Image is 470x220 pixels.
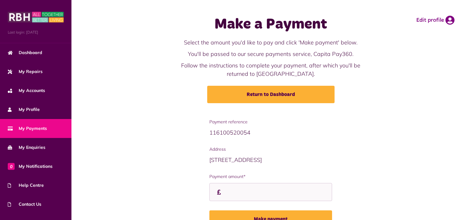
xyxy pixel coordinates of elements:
[209,146,332,153] span: Address
[177,16,364,34] h1: Make a Payment
[177,61,364,78] p: Follow the instructions to complete your payment, after which you'll be returned to [GEOGRAPHIC_D...
[8,182,44,189] span: Help Centre
[8,30,64,35] span: Last login: [DATE]
[8,201,41,208] span: Contact Us
[8,87,45,94] span: My Accounts
[8,125,47,132] span: My Payments
[416,16,454,25] a: Edit profile
[209,156,262,163] span: [STREET_ADDRESS]
[209,173,332,180] label: Payment amount*
[8,11,64,23] img: MyRBH
[209,129,250,136] span: 116100520054
[8,163,15,170] span: 0
[8,163,52,170] span: My Notifications
[209,119,332,125] span: Payment reference
[8,49,42,56] span: Dashboard
[177,38,364,47] p: Select the amount you'd like to pay and click 'Make payment' below.
[8,106,40,113] span: My Profile
[177,50,364,58] p: You'll be passed to our secure payments service, Capita Pay360.
[8,68,43,75] span: My Repairs
[8,144,45,151] span: My Enquiries
[207,86,335,103] a: Return to Dashboard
